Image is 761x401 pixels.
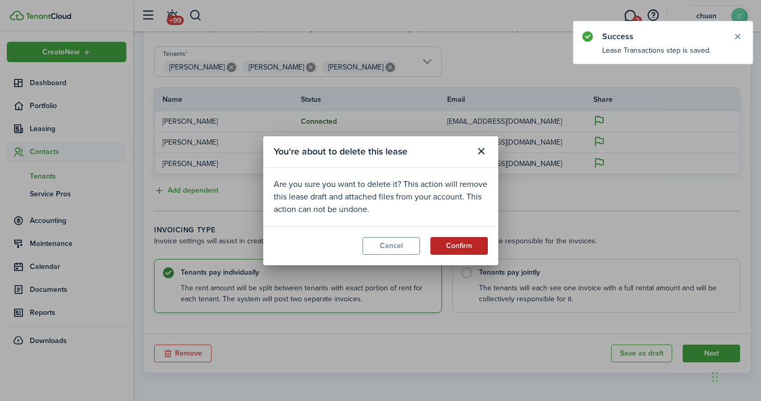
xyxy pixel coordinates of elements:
[430,237,488,255] button: Confirm
[709,351,761,401] iframe: Chat Widget
[274,145,407,159] span: You're about to delete this lease
[573,45,753,64] notify-body: Lease Transactions step is saved.
[712,361,718,393] div: Drag
[274,178,488,216] div: Are you sure you want to delete it? This action will remove this lease draft and attached files f...
[602,30,722,43] notify-title: Success
[362,237,420,255] button: Cancel
[473,143,490,160] button: Close modal
[730,29,745,44] button: Close notify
